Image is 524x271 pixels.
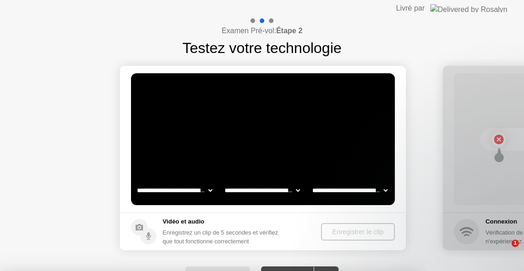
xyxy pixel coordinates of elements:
[223,181,302,200] select: Available speakers
[182,37,341,59] h1: Testez votre technologie
[325,228,391,236] div: Enregistrer le clip
[430,4,507,12] img: Delivered by Rosalyn
[493,240,515,262] iframe: Intercom live chat
[163,217,286,226] h5: Vidéo et audio
[396,3,425,14] div: Livré par
[163,228,286,246] div: Enregistrez un clip de 5 secondes et vérifiez que tout fonctionne correctement
[512,240,519,247] span: 1
[221,25,302,36] h4: Examen Pré-vol:
[276,27,303,35] b: Étape 2
[310,181,389,200] select: Available microphones
[135,181,214,200] select: Available cameras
